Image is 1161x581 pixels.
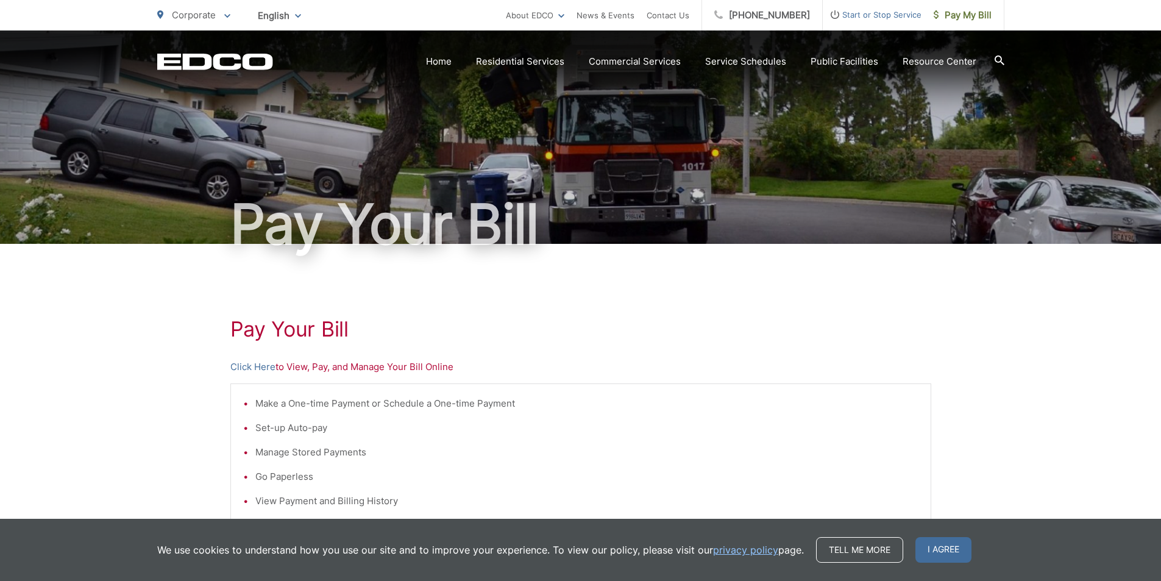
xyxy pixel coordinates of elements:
[255,494,918,508] li: View Payment and Billing History
[172,9,216,21] span: Corporate
[476,54,564,69] a: Residential Services
[255,421,918,435] li: Set-up Auto-pay
[157,194,1004,255] h1: Pay Your Bill
[230,317,931,341] h1: Pay Your Bill
[589,54,681,69] a: Commercial Services
[506,8,564,23] a: About EDCO
[903,54,976,69] a: Resource Center
[915,537,971,563] span: I agree
[705,54,786,69] a: Service Schedules
[934,8,992,23] span: Pay My Bill
[230,360,275,374] a: Click Here
[230,360,931,374] p: to View, Pay, and Manage Your Bill Online
[249,5,310,26] span: English
[577,8,634,23] a: News & Events
[811,54,878,69] a: Public Facilities
[157,543,804,557] p: We use cookies to understand how you use our site and to improve your experience. To view our pol...
[426,54,452,69] a: Home
[255,396,918,411] li: Make a One-time Payment or Schedule a One-time Payment
[157,53,273,70] a: EDCD logo. Return to the homepage.
[816,537,903,563] a: Tell me more
[647,8,689,23] a: Contact Us
[255,445,918,460] li: Manage Stored Payments
[255,469,918,484] li: Go Paperless
[713,543,778,557] a: privacy policy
